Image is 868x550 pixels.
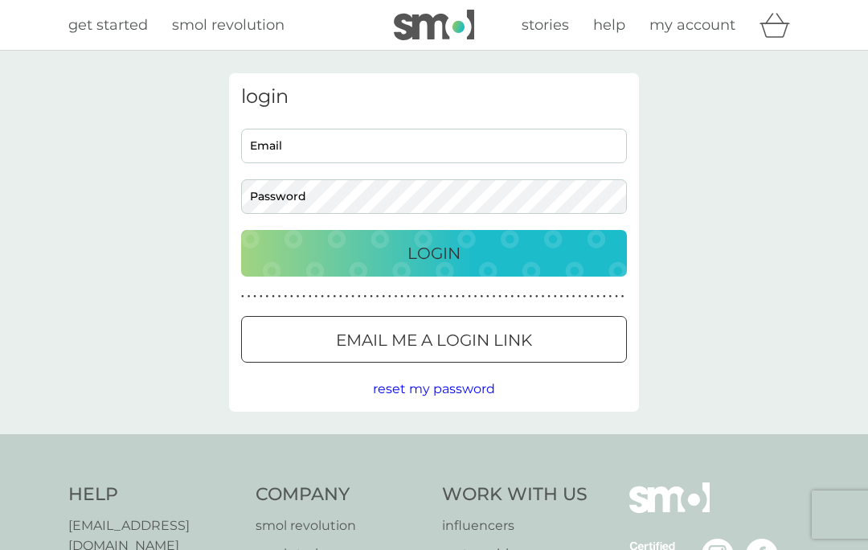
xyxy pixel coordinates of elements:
p: ● [572,293,575,301]
p: ● [437,293,440,301]
span: reset my password [373,381,495,396]
p: ● [493,293,496,301]
p: ● [621,293,624,301]
p: ● [272,293,275,301]
p: ● [517,293,520,301]
p: ● [560,293,563,301]
p: ● [419,293,422,301]
p: ● [596,293,600,301]
p: ● [584,293,588,301]
p: ● [486,293,489,301]
img: smol [629,482,710,537]
p: ● [591,293,594,301]
p: ● [333,293,336,301]
a: smol revolution [256,515,427,536]
p: ● [456,293,459,301]
p: ● [346,293,349,301]
p: ● [535,293,538,301]
p: ● [511,293,514,301]
p: ● [523,293,526,301]
p: ● [266,293,269,301]
p: ● [407,293,410,301]
p: ● [351,293,354,301]
p: Login [407,240,461,266]
a: smol revolution [172,14,285,37]
p: ● [542,293,545,301]
span: get started [68,16,148,34]
p: ● [248,293,251,301]
p: ● [302,293,305,301]
p: ● [284,293,287,301]
p: ● [395,293,398,301]
p: ● [615,293,618,301]
p: ● [425,293,428,301]
div: basket [759,9,800,41]
p: ● [370,293,373,301]
button: Login [241,230,627,277]
p: ● [382,293,385,301]
a: get started [68,14,148,37]
p: ● [388,293,391,301]
p: ● [444,293,447,301]
p: ● [449,293,452,301]
a: influencers [442,515,588,536]
p: ● [315,293,318,301]
button: reset my password [373,379,495,400]
img: smol [394,10,474,40]
p: ● [498,293,502,301]
p: ● [400,293,403,301]
p: ● [376,293,379,301]
p: ● [413,293,416,301]
p: ● [364,293,367,301]
p: ● [554,293,557,301]
p: ● [260,293,263,301]
h4: Help [68,482,240,507]
p: ● [241,293,244,301]
button: Email me a login link [241,316,627,363]
a: help [593,14,625,37]
p: ● [339,293,342,301]
p: ● [609,293,612,301]
p: ● [474,293,477,301]
p: ● [309,293,312,301]
p: ● [278,293,281,301]
h4: Company [256,482,427,507]
p: ● [431,293,434,301]
span: smol revolution [172,16,285,34]
p: ● [480,293,483,301]
p: ● [358,293,361,301]
p: ● [253,293,256,301]
p: ● [603,293,606,301]
p: ● [578,293,581,301]
p: ● [505,293,508,301]
span: my account [649,16,735,34]
p: ● [327,293,330,301]
span: stories [522,16,569,34]
span: help [593,16,625,34]
p: ● [566,293,569,301]
p: ● [462,293,465,301]
p: ● [290,293,293,301]
p: ● [468,293,471,301]
p: ● [529,293,532,301]
p: ● [547,293,551,301]
a: my account [649,14,735,37]
p: ● [297,293,300,301]
a: stories [522,14,569,37]
h3: login [241,85,627,109]
p: Email me a login link [336,327,532,353]
p: ● [321,293,324,301]
h4: Work With Us [442,482,588,507]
